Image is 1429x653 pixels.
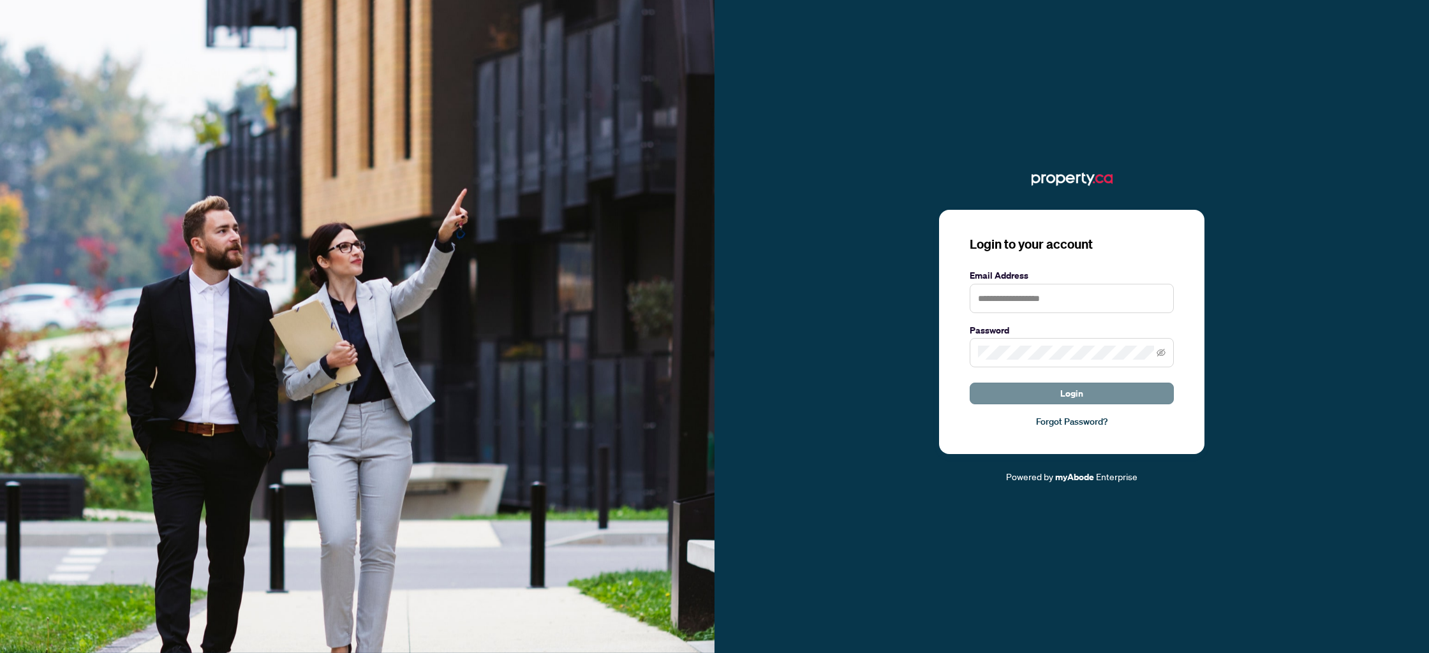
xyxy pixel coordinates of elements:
span: Login [1060,383,1083,404]
button: Login [970,383,1174,404]
span: eye-invisible [1157,348,1166,357]
a: myAbode [1055,470,1094,484]
span: Enterprise [1096,471,1137,482]
a: Forgot Password? [970,415,1174,429]
label: Email Address [970,268,1174,282]
h3: Login to your account [970,235,1174,253]
img: ma-logo [1032,169,1113,189]
span: Powered by [1006,471,1053,482]
label: Password [970,323,1174,337]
